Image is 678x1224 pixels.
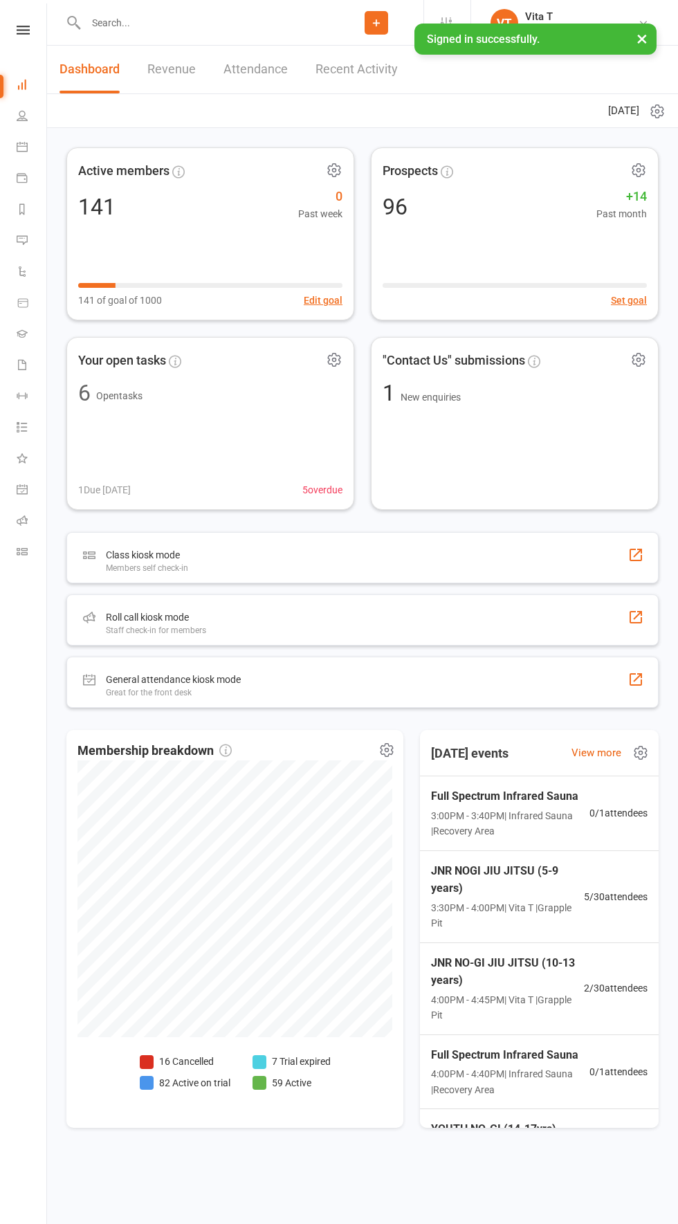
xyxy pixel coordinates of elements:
a: Reports [17,195,48,226]
li: 59 Active [253,1075,331,1090]
span: JNR NOGI JIU JITSU (5-9 years) [431,862,584,897]
span: Full Spectrum Infrared Sauna [431,787,589,805]
a: Calendar [17,133,48,164]
span: 141 of goal of 1000 [78,293,162,308]
span: [DATE] [608,102,639,119]
span: Signed in successfully. [427,33,540,46]
a: Roll call kiosk mode [17,506,48,538]
span: 5 overdue [302,482,342,497]
span: Prospects [383,161,438,181]
span: 4:00PM - 4:40PM | Infrared Sauna | Recovery Area [431,1066,589,1097]
span: Full Spectrum Infrared Sauna [431,1046,589,1064]
span: Your open tasks [78,351,166,371]
span: Past week [298,206,342,221]
div: Vita T [525,10,606,23]
div: Roll call kiosk mode [106,609,206,625]
span: 0 [298,187,342,207]
div: VT [491,9,518,37]
span: "Contact Us" submissions [383,351,525,371]
div: Southpac Strength [525,23,606,35]
a: Product Sales [17,289,48,320]
a: View more [571,745,621,761]
div: Staff check-in for members [106,625,206,635]
div: General attendance kiosk mode [106,671,241,688]
span: 0 / 1 attendees [589,805,648,821]
span: 1 [383,380,401,406]
a: Recent Activity [315,46,398,93]
div: Members self check-in [106,563,188,573]
li: 82 Active on trial [140,1075,230,1090]
button: Edit goal [304,293,342,308]
span: Open tasks [96,390,143,401]
div: Class kiosk mode [106,547,188,563]
a: Class kiosk mode [17,538,48,569]
a: General attendance kiosk mode [17,475,48,506]
span: Membership breakdown [77,741,232,761]
span: 1 Due [DATE] [78,482,131,497]
div: 96 [383,196,407,218]
div: 6 [78,382,91,404]
div: 141 [78,196,116,218]
a: What's New [17,444,48,475]
span: YOUTH NO-GI (14-17yrs) [431,1120,584,1138]
a: Revenue [147,46,196,93]
li: 16 Cancelled [140,1054,230,1069]
h3: [DATE] events [420,741,520,766]
span: +14 [596,187,647,207]
li: 7 Trial expired [253,1054,331,1069]
span: 4:00PM - 4:45PM | Vita T | Grapple Pit [431,992,584,1023]
button: × [630,24,654,53]
span: JNR NO-GI JIU JITSU (10-13 years) [431,954,584,989]
span: 0 / 1 attendees [589,1064,648,1079]
a: Payments [17,164,48,195]
a: Attendance [223,46,288,93]
span: 2 / 30 attendees [584,980,648,996]
button: Set goal [611,293,647,308]
span: 5 / 30 attendees [584,889,648,904]
span: New enquiries [401,392,461,403]
a: Dashboard [17,71,48,102]
span: 3:00PM - 3:40PM | Infrared Sauna | Recovery Area [431,808,589,839]
span: 3:30PM - 4:00PM | Vita T | Grapple Pit [431,900,584,931]
a: Dashboard [59,46,120,93]
input: Search... [82,13,329,33]
span: Past month [596,206,647,221]
span: Active members [78,161,169,181]
a: People [17,102,48,133]
div: Great for the front desk [106,688,241,697]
